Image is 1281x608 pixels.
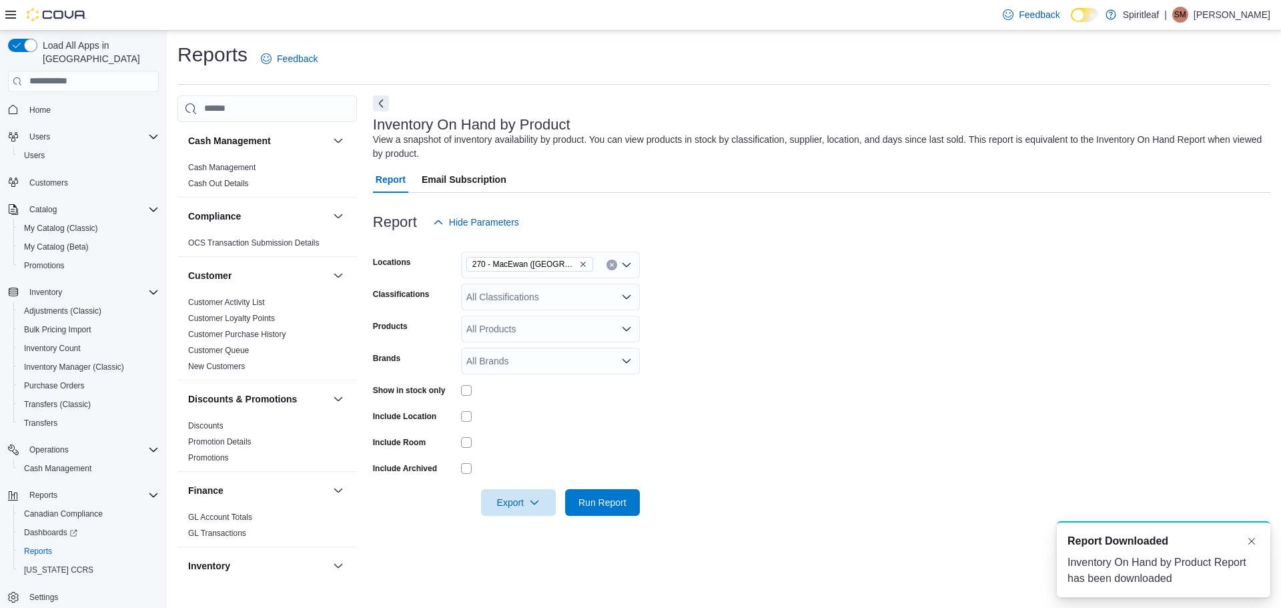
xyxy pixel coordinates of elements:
[13,542,164,561] button: Reports
[177,418,357,471] div: Discounts & Promotions
[19,147,50,164] a: Users
[19,461,97,477] a: Cash Management
[24,202,159,218] span: Catalog
[373,117,570,133] h3: Inventory On Hand by Product
[188,437,252,446] a: Promotion Details
[188,134,328,147] button: Cash Management
[19,258,159,274] span: Promotions
[188,453,229,463] a: Promotions
[27,8,87,21] img: Cova
[24,324,91,335] span: Bulk Pricing Import
[373,353,400,364] label: Brands
[188,362,245,371] a: New Customers
[578,496,626,509] span: Run Report
[13,395,164,414] button: Transfers (Classic)
[373,257,411,268] label: Locations
[373,437,426,448] label: Include Room
[373,463,437,474] label: Include Archived
[13,302,164,320] button: Adjustments (Classic)
[24,129,159,145] span: Users
[19,147,159,164] span: Users
[188,392,328,406] button: Discounts & Promotions
[621,324,632,334] button: Open list of options
[489,489,548,516] span: Export
[188,559,328,573] button: Inventory
[1067,533,1168,549] span: Report Downloaded
[177,235,357,256] div: Compliance
[330,391,346,407] button: Discounts & Promotions
[188,238,320,248] a: OCS Transaction Submission Details
[19,415,63,431] a: Transfers
[19,239,94,255] a: My Catalog (Beta)
[373,289,430,300] label: Classifications
[330,558,346,574] button: Inventory
[19,303,107,319] a: Adjustments (Classic)
[24,174,159,191] span: Customers
[24,589,159,605] span: Settings
[3,440,164,459] button: Operations
[19,415,159,431] span: Transfers
[24,306,101,316] span: Adjustments (Classic)
[1244,533,1260,549] button: Dismiss toast
[19,543,159,559] span: Reports
[13,146,164,165] button: Users
[24,463,91,474] span: Cash Management
[256,45,323,72] a: Feedback
[37,39,159,65] span: Load All Apps in [GEOGRAPHIC_DATA]
[19,322,97,338] a: Bulk Pricing Import
[1067,533,1260,549] div: Notification
[330,208,346,224] button: Compliance
[330,483,346,499] button: Finance
[19,396,96,412] a: Transfers (Classic)
[13,505,164,523] button: Canadian Compliance
[188,421,224,430] a: Discounts
[24,150,45,161] span: Users
[19,220,159,236] span: My Catalog (Classic)
[24,101,159,118] span: Home
[19,378,159,394] span: Purchase Orders
[29,105,51,115] span: Home
[428,209,524,236] button: Hide Parameters
[188,346,249,355] a: Customer Queue
[373,321,408,332] label: Products
[188,210,328,223] button: Compliance
[188,484,328,497] button: Finance
[24,418,57,428] span: Transfers
[188,298,265,307] a: Customer Activity List
[606,260,617,270] button: Clear input
[373,133,1264,161] div: View a snapshot of inventory availability by product. You can view products in stock by classific...
[3,100,164,119] button: Home
[1019,8,1059,21] span: Feedback
[19,303,159,319] span: Adjustments (Classic)
[277,52,318,65] span: Feedback
[177,160,357,197] div: Cash Management
[449,216,519,229] span: Hide Parameters
[13,339,164,358] button: Inventory Count
[19,340,86,356] a: Inventory Count
[188,436,252,447] span: Promotion Details
[188,179,249,188] a: Cash Out Details
[13,376,164,395] button: Purchase Orders
[188,559,230,573] h3: Inventory
[188,452,229,463] span: Promotions
[188,162,256,173] span: Cash Management
[188,314,275,323] a: Customer Loyalty Points
[1164,7,1167,23] p: |
[481,489,556,516] button: Export
[24,399,91,410] span: Transfers (Classic)
[373,95,389,111] button: Next
[188,528,246,539] span: GL Transactions
[29,490,57,501] span: Reports
[19,525,159,541] span: Dashboards
[422,166,506,193] span: Email Subscription
[13,219,164,238] button: My Catalog (Classic)
[24,102,56,118] a: Home
[188,392,297,406] h3: Discounts & Promotions
[24,260,65,271] span: Promotions
[188,513,252,522] a: GL Account Totals
[188,178,249,189] span: Cash Out Details
[188,210,241,223] h3: Compliance
[24,284,67,300] button: Inventory
[1194,7,1270,23] p: [PERSON_NAME]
